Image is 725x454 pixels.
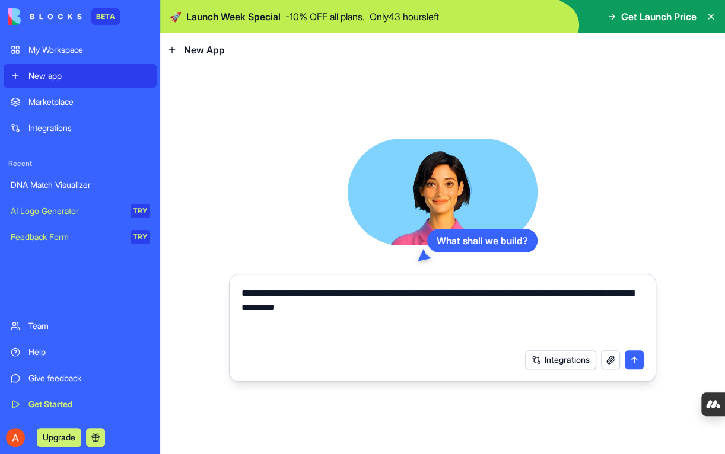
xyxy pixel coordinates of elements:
[28,96,150,108] div: Marketplace
[621,9,697,24] span: Get Launch Price
[4,314,157,338] a: Team
[285,9,365,24] p: - 10 % OFF all plans.
[4,64,157,88] a: New app
[28,372,150,384] div: Give feedback
[8,8,120,25] a: BETA
[184,43,225,57] span: New App
[170,9,182,24] span: 🚀
[131,230,150,244] div: TRY
[37,431,81,443] a: Upgrade
[427,229,538,252] div: What shall we build?
[37,428,81,447] button: Upgrade
[6,428,25,447] img: ACg8ocITBX1reyd7AzlARPHZPFnwbzBqMD2ogS2eydDauYtn0nj2iw=s96-c
[4,90,157,114] a: Marketplace
[525,350,596,369] button: Integrations
[11,231,122,243] div: Feedback Form
[4,199,157,223] a: AI Logo GeneratorTRY
[4,392,157,416] a: Get Started
[4,173,157,197] a: DNA Match Visualizer
[28,70,150,82] div: New app
[4,159,157,168] span: Recent
[131,204,150,218] div: TRY
[28,122,150,134] div: Integrations
[11,205,122,217] div: AI Logo Generator
[4,116,157,140] a: Integrations
[4,225,157,249] a: Feedback FormTRY
[91,8,120,25] div: BETA
[11,179,150,191] div: DNA Match Visualizer
[28,44,150,56] div: My Workspace
[28,320,150,332] div: Team
[4,340,157,364] a: Help
[4,38,157,62] a: My Workspace
[28,398,150,410] div: Get Started
[28,346,150,358] div: Help
[8,8,82,25] img: logo
[4,366,157,390] a: Give feedback
[186,9,281,24] span: Launch Week Special
[370,9,439,24] p: Only 43 hours left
